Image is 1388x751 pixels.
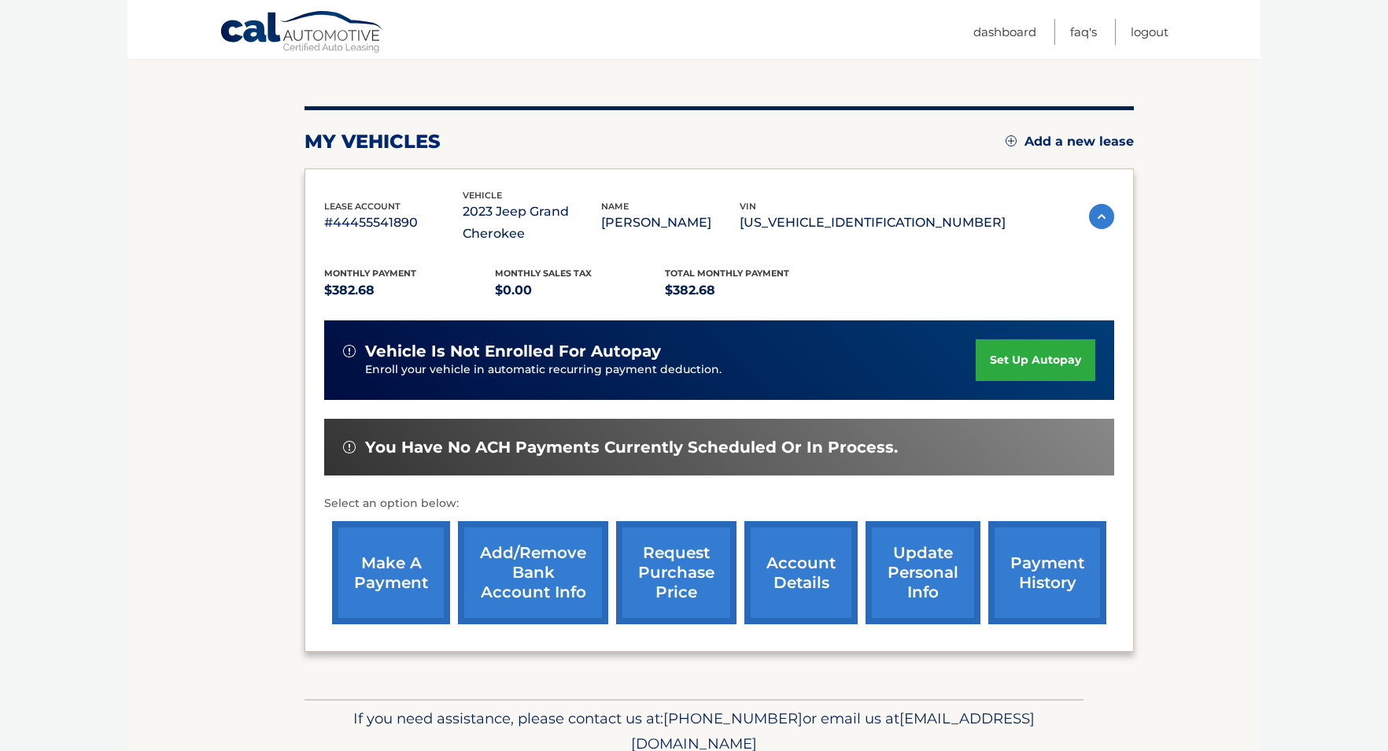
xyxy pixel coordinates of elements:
[458,521,608,624] a: Add/Remove bank account info
[463,201,601,245] p: 2023 Jeep Grand Cherokee
[665,279,836,302] p: $382.68
[740,212,1006,234] p: [US_VEHICLE_IDENTIFICATION_NUMBER]
[1131,19,1168,45] a: Logout
[988,521,1106,624] a: payment history
[324,494,1114,513] p: Select an option below:
[343,441,356,453] img: alert-white.svg
[1006,134,1134,150] a: Add a new lease
[324,279,495,302] p: $382.68
[1070,19,1097,45] a: FAQ's
[324,212,463,234] p: #44455541890
[1089,204,1114,229] img: accordion-active.svg
[343,345,356,357] img: alert-white.svg
[973,19,1036,45] a: Dashboard
[601,212,740,234] p: [PERSON_NAME]
[332,521,450,624] a: make a payment
[740,201,756,212] span: vin
[866,521,980,624] a: update personal info
[365,438,898,457] span: You have no ACH payments currently scheduled or in process.
[495,279,666,302] p: $0.00
[663,709,803,727] span: [PHONE_NUMBER]
[324,268,416,279] span: Monthly Payment
[665,268,789,279] span: Total Monthly Payment
[220,10,385,56] a: Cal Automotive
[463,190,502,201] span: vehicle
[744,521,858,624] a: account details
[976,339,1095,381] a: set up autopay
[365,361,976,379] p: Enroll your vehicle in automatic recurring payment deduction.
[616,521,736,624] a: request purchase price
[1006,135,1017,146] img: add.svg
[305,130,441,154] h2: my vehicles
[495,268,592,279] span: Monthly sales Tax
[365,342,661,361] span: vehicle is not enrolled for autopay
[601,201,629,212] span: name
[324,201,401,212] span: lease account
